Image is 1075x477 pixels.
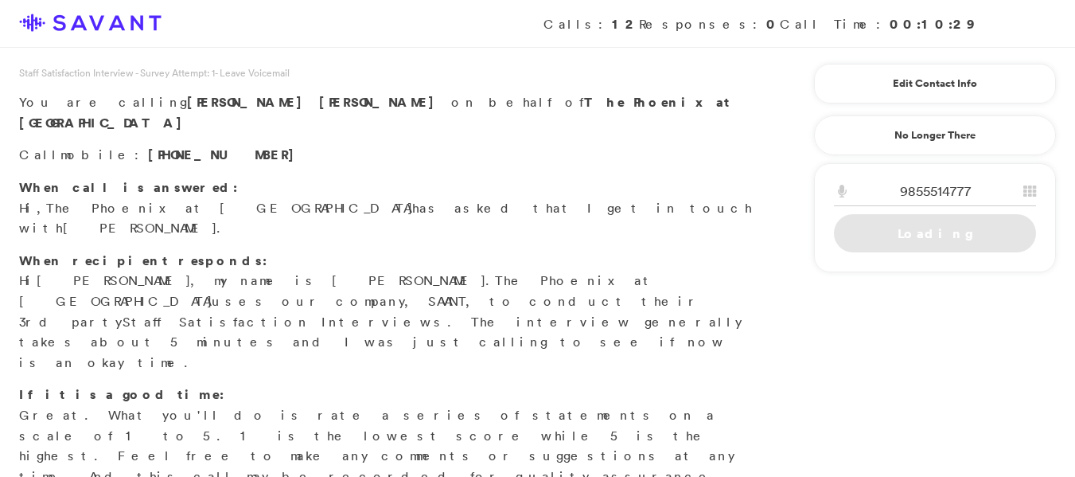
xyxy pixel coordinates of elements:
p: Hi , my name is [PERSON_NAME]. uses our company, SAVANT, to conduct their 3rd party s. The interv... [19,251,754,373]
p: Hi, has asked that I get in touch with . [19,178,754,239]
span: mobile [60,147,134,162]
a: Edit Contact Info [834,71,1036,96]
p: You are calling on behalf of [19,92,754,133]
span: [PHONE_NUMBER] [148,146,302,163]
span: [PERSON_NAME] [319,93,442,111]
a: No Longer There [814,115,1056,155]
strong: When recipient responds: [19,252,267,269]
span: [PERSON_NAME] [37,272,190,288]
p: Call : [19,145,754,166]
span: The Phoenix at [GEOGRAPHIC_DATA] [46,200,412,216]
span: Staff Satisfaction Interview - Survey Attempt: 1 - Leave Voicemail [19,66,290,80]
strong: 0 [766,15,780,33]
a: Loading [834,214,1036,252]
strong: If it is a good time: [19,385,224,403]
strong: 00:10:29 [890,15,976,33]
span: Staff Satisfaction Interview [123,314,434,330]
strong: The Phoenix at [GEOGRAPHIC_DATA] [19,93,731,131]
strong: When call is answered: [19,178,238,196]
span: The Phoenix at [GEOGRAPHIC_DATA] [19,272,656,309]
strong: 12 [612,15,639,33]
span: [PERSON_NAME] [63,220,216,236]
span: [PERSON_NAME] [187,93,310,111]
